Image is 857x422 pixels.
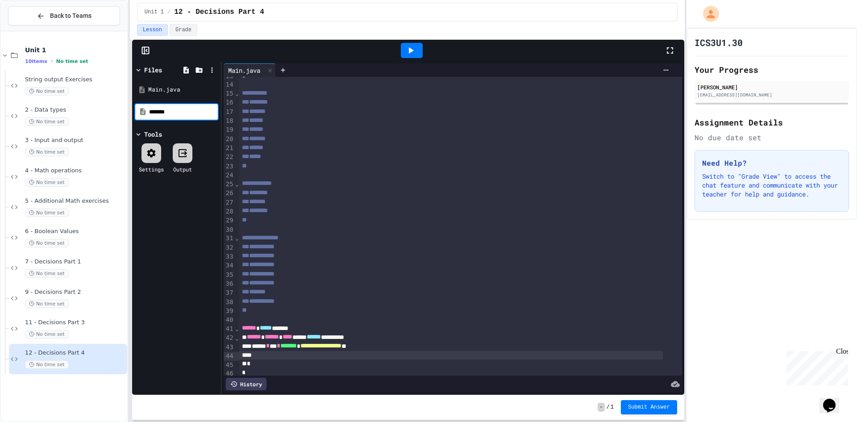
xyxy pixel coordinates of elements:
[697,83,846,91] div: [PERSON_NAME]
[224,207,235,216] div: 28
[224,271,235,280] div: 35
[224,162,235,171] div: 23
[695,36,743,49] h1: ICS3U1.30
[224,66,265,75] div: Main.java
[224,369,235,378] div: 46
[51,58,53,65] span: •
[8,6,120,25] button: Back to Teams
[621,400,677,414] button: Submit Answer
[628,404,670,411] span: Submit Answer
[167,8,171,16] span: /
[235,325,239,332] span: Fold line
[25,258,125,266] span: 7 - Decisions Part 1
[139,165,164,173] div: Settings
[144,65,162,75] div: Files
[145,8,164,16] span: Unit 1
[224,316,235,325] div: 40
[25,167,125,175] span: 4 - Math operations
[598,403,604,412] span: -
[25,330,69,338] span: No time set
[4,4,62,57] div: Chat with us now!Close
[25,360,69,369] span: No time set
[224,325,235,334] div: 41
[224,80,235,89] div: 14
[224,298,235,307] div: 38
[611,404,614,411] span: 1
[148,85,218,94] div: Main.java
[224,63,276,77] div: Main.java
[695,132,849,143] div: No due date set
[25,137,125,144] span: 3 - Input and output
[226,378,266,390] div: History
[25,58,47,64] span: 10 items
[25,349,125,357] span: 12 - Decisions Part 4
[173,165,192,173] div: Output
[224,108,235,117] div: 17
[783,347,848,385] iframe: chat widget
[224,226,235,234] div: 30
[235,334,239,342] span: Fold line
[25,209,69,217] span: No time set
[224,189,235,198] div: 26
[25,319,125,326] span: 11 - Decisions Part 3
[235,234,239,242] span: Fold line
[137,24,168,36] button: Lesson
[25,117,69,126] span: No time set
[224,234,235,243] div: 31
[25,288,125,296] span: 9 - Decisions Part 2
[144,130,162,139] div: Tools
[224,361,235,370] div: 45
[224,288,235,297] div: 37
[224,180,235,189] div: 25
[235,180,239,188] span: Fold line
[702,158,841,168] h3: Need Help?
[174,7,264,17] span: 12 - Decisions Part 4
[224,198,235,207] div: 27
[25,178,69,187] span: No time set
[224,89,235,98] div: 15
[25,228,125,235] span: 6 - Boolean Values
[50,11,92,21] span: Back to Teams
[224,135,235,144] div: 20
[695,63,849,76] h2: Your Progress
[224,98,235,107] div: 16
[224,334,235,343] div: 42
[25,300,69,308] span: No time set
[695,116,849,129] h2: Assignment Details
[235,90,239,97] span: Fold line
[25,269,69,278] span: No time set
[25,197,125,205] span: 5 - Additional Math exercises
[697,92,846,98] div: [EMAIL_ADDRESS][DOMAIN_NAME]
[25,87,69,96] span: No time set
[224,171,235,180] div: 24
[224,216,235,225] div: 29
[224,307,235,316] div: 39
[224,352,235,361] div: 44
[607,404,610,411] span: /
[224,280,235,288] div: 36
[25,46,125,54] span: Unit 1
[25,106,125,114] span: 2 - Data types
[224,125,235,134] div: 19
[25,239,69,247] span: No time set
[224,117,235,125] div: 18
[25,148,69,156] span: No time set
[224,153,235,162] div: 22
[224,261,235,270] div: 34
[224,243,235,252] div: 32
[224,144,235,153] div: 21
[694,4,721,24] div: My Account
[25,76,125,84] span: String output Exercises
[224,252,235,261] div: 33
[224,343,235,352] div: 43
[170,24,197,36] button: Grade
[820,386,848,413] iframe: chat widget
[56,58,88,64] span: No time set
[702,172,841,199] p: Switch to "Grade View" to access the chat feature and communicate with your teacher for help and ...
